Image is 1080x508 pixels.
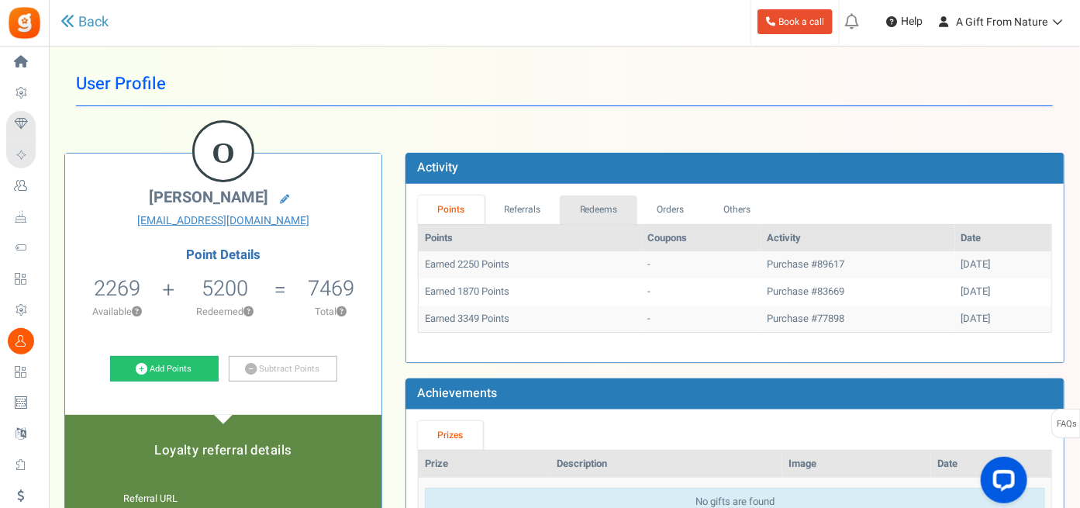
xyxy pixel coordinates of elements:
p: Available [73,305,161,319]
th: Coupons [642,225,761,252]
td: Purchase #83669 [761,278,955,306]
h5: 5200 [202,277,248,300]
div: [DATE] [961,285,1045,299]
th: Points [419,225,642,252]
h6: Referral URL [123,494,323,505]
a: Points [418,195,485,224]
b: Activity [417,158,458,177]
img: Gratisfaction [7,5,42,40]
a: Book a call [757,9,833,34]
h5: 7469 [308,277,354,300]
span: Help [897,14,923,29]
p: Total [288,305,374,319]
h4: Point Details [65,248,381,262]
td: - [642,251,761,278]
div: [DATE] [961,257,1045,272]
b: Achievements [417,384,497,403]
a: Redeems [560,195,637,224]
th: Date [931,451,1051,478]
a: Referrals [485,195,561,224]
h5: Loyalty referral details [81,444,366,458]
a: Subtract Points [229,356,337,382]
th: Description [550,451,782,478]
td: - [642,278,761,306]
td: Earned 3349 Points [419,306,642,333]
span: [PERSON_NAME] [150,186,269,209]
button: ? [337,307,347,317]
th: Activity [761,225,955,252]
th: Image [782,451,931,478]
td: Purchase #89617 [761,251,955,278]
a: [EMAIL_ADDRESS][DOMAIN_NAME] [77,213,370,229]
a: Add Points [110,356,219,382]
figcaption: O [195,123,252,183]
a: Others [704,195,771,224]
span: FAQs [1056,410,1077,439]
h1: User Profile [76,62,1053,106]
button: ? [132,307,142,317]
td: Earned 1870 Points [419,278,642,306]
p: Redeemed [177,305,273,319]
a: Help [880,9,929,34]
td: - [642,306,761,333]
span: 2269 [94,273,140,304]
a: Prizes [418,421,483,450]
th: Prize [419,451,550,478]
button: ? [243,307,254,317]
td: Purchase #77898 [761,306,955,333]
a: Orders [637,195,704,224]
td: Earned 2250 Points [419,251,642,278]
div: [DATE] [961,312,1045,327]
th: Date [955,225,1051,252]
span: A Gift From Nature [956,14,1047,30]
